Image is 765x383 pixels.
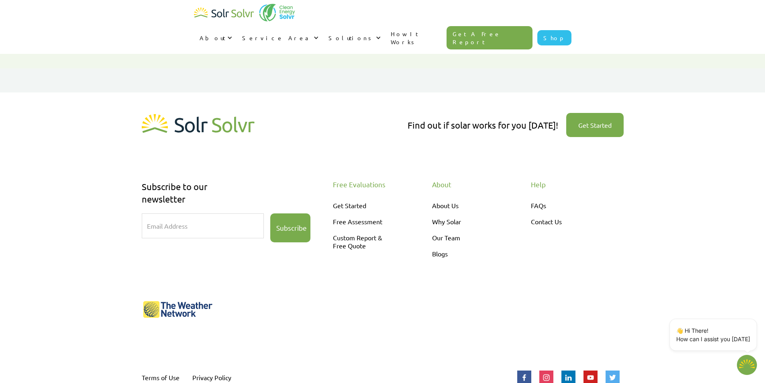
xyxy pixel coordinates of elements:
div: Find out if solar works for you [DATE]! [408,119,558,131]
div: Help [531,180,607,188]
iframe: reCAPTCHA [142,249,264,280]
a: Get Started [333,197,401,213]
input: Subscribe [270,213,311,242]
div: Solutions [323,26,385,50]
a: Blogs [432,246,500,262]
a: Get Started [566,113,624,137]
div: About [194,26,237,50]
input: Email Address [142,213,264,238]
div: Free Evaluations [333,180,409,188]
a: About Us [432,197,500,213]
form: Email Form [142,213,311,283]
div: Subscribe to our newsletter [142,180,303,205]
div: Service Area [237,26,323,50]
div: Service Area [242,34,312,42]
a: Our Team [432,229,500,246]
a: Why Solar [432,213,500,229]
a: Contact Us [531,213,599,229]
a: Get A Free Report [447,26,532,49]
a: Custom Report &Free Quote [333,229,401,254]
div: About [200,34,225,42]
div: Solutions [328,34,374,42]
a: Shop [537,30,571,45]
button: Open chatbot widget [737,355,757,375]
a: How It Works [385,22,447,54]
a: Free Assessment [333,213,401,229]
a: FAQs [531,197,599,213]
img: 1702586718.png [737,355,757,375]
div: About [432,180,508,188]
p: 👋 Hi There! How can I assist you [DATE] [676,326,750,343]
